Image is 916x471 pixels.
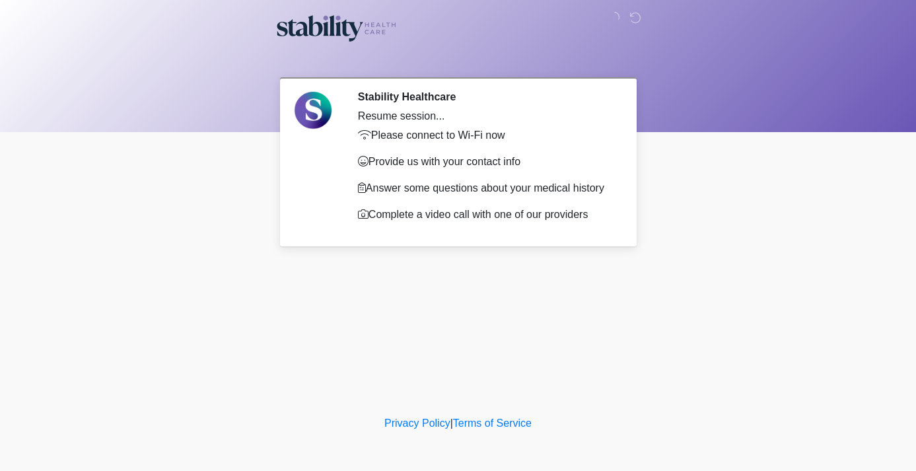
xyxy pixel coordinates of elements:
h2: Stability Healthcare [358,91,614,103]
p: Please connect to Wi-Fi now [358,127,614,143]
p: Provide us with your contact info [358,154,614,170]
a: Terms of Service [453,417,532,429]
a: | [450,417,453,429]
h1: ‎ ‎ ‎ [273,48,643,72]
p: Answer some questions about your medical history [358,180,614,196]
img: Agent Avatar [293,91,333,130]
img: Stability Healthcare Logo [270,10,402,44]
p: Complete a video call with one of our providers [358,207,614,223]
a: Privacy Policy [384,417,450,429]
div: Resume session... [358,108,614,124]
